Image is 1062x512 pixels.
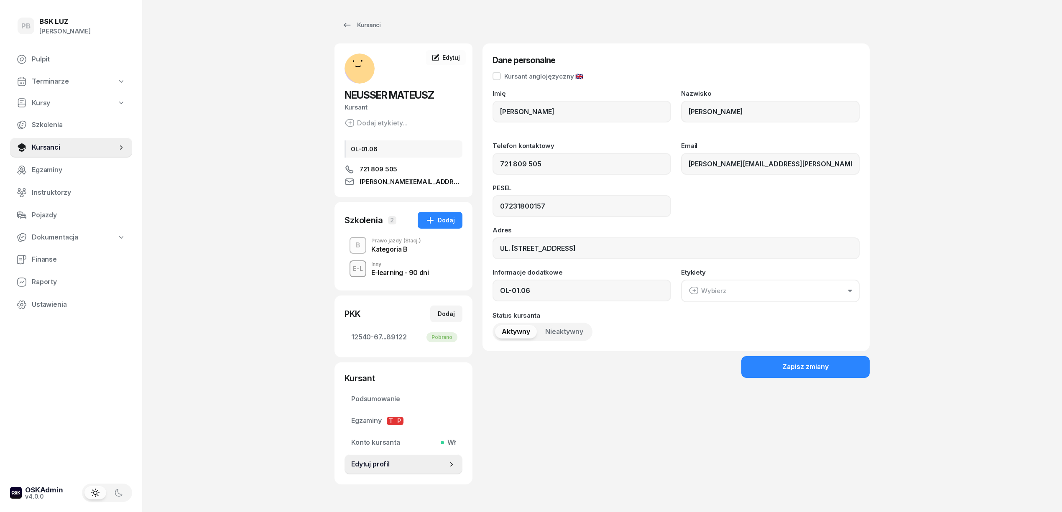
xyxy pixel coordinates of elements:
[10,183,132,203] a: Instruktorzy
[32,232,78,243] span: Dokumentacja
[689,285,726,296] div: Wybierz
[32,54,125,65] span: Pulpit
[425,215,455,225] div: Dodaj
[10,272,132,292] a: Raporty
[10,138,132,158] a: Kursanci
[681,280,860,302] button: Wybierz
[345,454,462,474] a: Edytuj profil
[10,228,132,247] a: Dokumentacja
[21,23,31,30] span: PB
[545,326,583,337] span: Nieaktywny
[10,49,132,69] a: Pulpit
[371,246,421,252] div: Kategoria B
[32,142,117,153] span: Kursanci
[493,280,671,301] input: Dodaj notatkę...
[39,18,91,25] div: BSK LUZ
[351,415,456,426] span: Egzaminy
[371,269,429,276] div: E-learning - 90 dni
[345,308,360,320] div: PKK
[10,487,22,499] img: logo-xs-dark@2x.png
[345,257,462,280] button: E-LInnyE-learning - 90 dni
[345,372,462,384] div: Kursant
[32,165,125,176] span: Egzaminy
[350,260,366,277] button: E-L
[388,216,396,224] span: 2
[32,120,125,130] span: Szkolenia
[387,417,395,425] span: T
[438,309,455,319] div: Dodaj
[442,54,460,61] span: Edytuj
[32,277,125,288] span: Raporty
[345,140,462,158] div: OL-01.06
[426,332,457,342] div: Pobrano
[504,73,583,79] div: Kursant anglojęzyczny 🇬🇧
[371,262,429,267] div: Inny
[502,326,530,337] span: Aktywny
[334,17,388,33] a: Kursanci
[345,164,462,174] a: 721 809 505
[345,234,462,257] button: BPrawo jazdy(Stacj.)Kategoria B
[782,362,829,372] div: Zapisz zmiany
[10,160,132,180] a: Egzaminy
[350,263,366,274] div: E-L
[10,94,132,113] a: Kursy
[345,214,383,226] div: Szkolenia
[360,164,397,174] span: 721 809 505
[10,295,132,315] a: Ustawienia
[495,325,537,339] button: Aktywny
[352,238,364,252] div: B
[10,205,132,225] a: Pojazdy
[539,325,590,339] button: Nieaktywny
[345,89,434,101] span: NEUSSER MATEUSZ
[32,254,125,265] span: Finanse
[10,72,132,91] a: Terminarze
[32,187,125,198] span: Instruktorzy
[345,327,462,347] a: 12540-67...89122Pobrano
[360,177,462,187] span: [PERSON_NAME][EMAIL_ADDRESS][PERSON_NAME][DOMAIN_NAME]
[25,487,63,494] div: OSKAdmin
[351,459,447,470] span: Edytuj profil
[10,115,132,135] a: Szkolenia
[39,26,91,37] div: [PERSON_NAME]
[418,212,462,229] button: Dodaj
[345,102,462,113] div: Kursant
[345,433,462,453] a: Konto kursantaWł
[345,411,462,431] a: EgzaminyTP
[493,53,860,67] h3: Dane personalne
[345,389,462,409] a: Podsumowanie
[342,20,380,30] div: Kursanci
[10,250,132,270] a: Finanse
[351,437,456,448] span: Konto kursanta
[351,332,456,343] span: 12540-67...89122
[426,50,466,65] a: Edytuj
[403,238,421,243] span: (Stacj.)
[32,98,50,109] span: Kursy
[345,118,408,128] button: Dodaj etykiety...
[32,76,69,87] span: Terminarze
[395,417,403,425] span: P
[351,394,456,405] span: Podsumowanie
[371,238,421,243] div: Prawo jazdy
[430,306,462,322] button: Dodaj
[350,237,366,254] button: B
[741,356,870,378] button: Zapisz zmiany
[32,299,125,310] span: Ustawienia
[25,494,63,499] div: v4.0.0
[345,177,462,187] a: [PERSON_NAME][EMAIL_ADDRESS][PERSON_NAME][DOMAIN_NAME]
[444,437,456,448] span: Wł
[32,210,125,221] span: Pojazdy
